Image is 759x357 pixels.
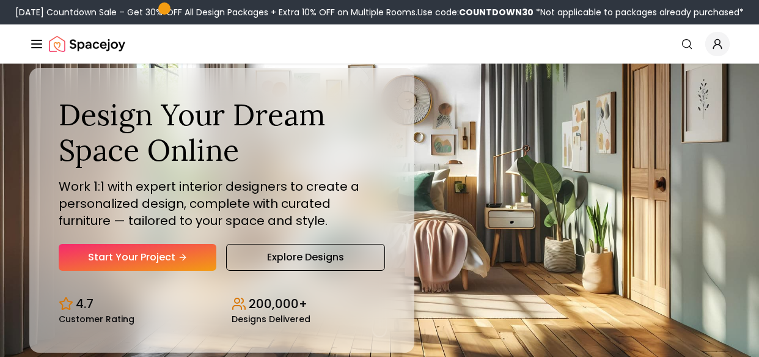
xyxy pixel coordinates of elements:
b: COUNTDOWN30 [459,6,533,18]
p: 4.7 [76,295,94,312]
img: Spacejoy Logo [49,32,125,56]
small: Customer Rating [59,315,134,323]
a: Spacejoy [49,32,125,56]
h1: Design Your Dream Space Online [59,97,385,167]
div: [DATE] Countdown Sale – Get 30% OFF All Design Packages + Extra 10% OFF on Multiple Rooms. [15,6,744,18]
span: *Not applicable to packages already purchased* [533,6,744,18]
nav: Global [29,24,730,64]
span: Use code: [417,6,533,18]
a: Start Your Project [59,244,216,271]
a: Explore Designs [226,244,385,271]
p: 200,000+ [249,295,307,312]
div: Design stats [59,285,385,323]
small: Designs Delivered [232,315,310,323]
p: Work 1:1 with expert interior designers to create a personalized design, complete with curated fu... [59,178,385,229]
